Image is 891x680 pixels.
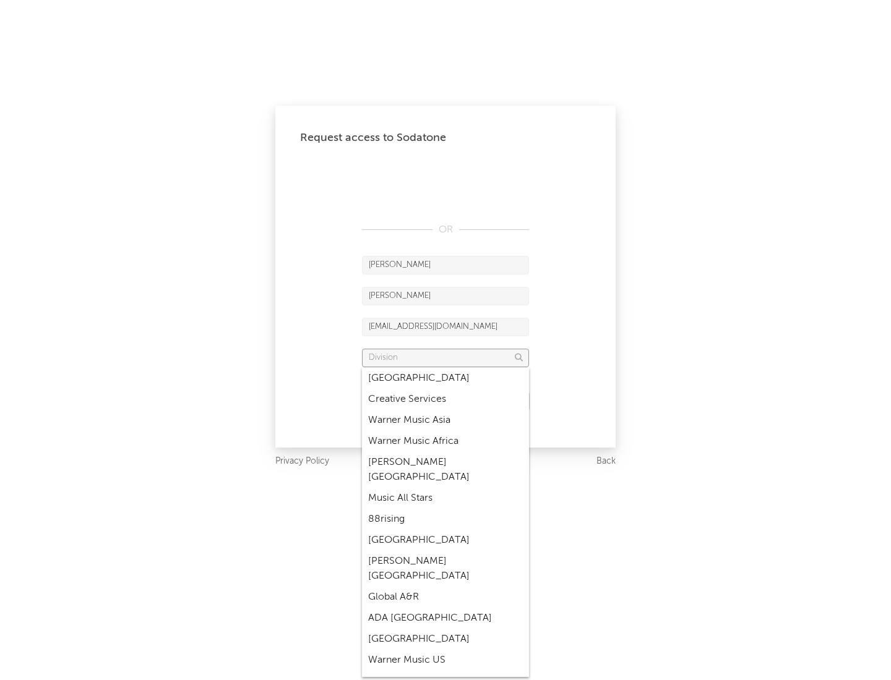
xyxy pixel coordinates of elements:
[362,368,529,389] div: [GEOGRAPHIC_DATA]
[362,587,529,608] div: Global A&R
[362,509,529,530] div: 88rising
[362,389,529,410] div: Creative Services
[362,551,529,587] div: [PERSON_NAME] [GEOGRAPHIC_DATA]
[362,530,529,551] div: [GEOGRAPHIC_DATA]
[300,130,591,145] div: Request access to Sodatone
[362,318,529,336] input: Email
[362,287,529,305] input: Last Name
[362,629,529,650] div: [GEOGRAPHIC_DATA]
[362,452,529,488] div: [PERSON_NAME] [GEOGRAPHIC_DATA]
[275,454,329,469] a: Privacy Policy
[362,223,529,237] div: OR
[362,431,529,452] div: Warner Music Africa
[362,608,529,629] div: ADA [GEOGRAPHIC_DATA]
[362,349,529,367] input: Division
[362,650,529,671] div: Warner Music US
[362,256,529,274] input: First Name
[362,488,529,509] div: Music All Stars
[596,454,616,469] a: Back
[362,410,529,431] div: Warner Music Asia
